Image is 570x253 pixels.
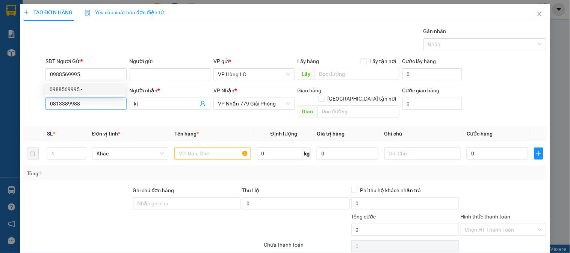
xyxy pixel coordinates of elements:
[537,11,543,17] span: close
[357,186,424,194] span: Phí thu hộ khách nhận trả
[24,10,29,15] span: plus
[534,148,543,160] button: plus
[92,131,120,137] span: Đơn vị tính
[402,68,463,80] input: Cước lấy hàng
[45,57,126,65] div: SĐT Người Gửi
[27,148,39,160] button: delete
[298,68,315,80] span: Lấy
[535,151,543,157] span: plus
[402,87,440,93] label: Cước giao hàng
[303,148,311,160] span: kg
[27,169,221,178] div: Tổng: 1
[318,105,399,117] input: Dọc đường
[467,131,493,137] span: Cước hàng
[85,9,164,15] span: Yêu cầu xuất hóa đơn điện tử
[200,101,206,107] span: user-add
[130,86,210,95] div: Người nhận
[317,131,345,137] span: Giá trị hàng
[97,148,164,159] span: Khác
[85,10,91,16] img: icon
[213,57,294,65] div: VP gửi
[367,57,399,65] span: Lấy tận nơi
[460,214,510,220] label: Hình thức thanh toán
[298,87,322,93] span: Giao hàng
[47,131,53,137] span: SL
[315,68,399,80] input: Dọc đường
[529,4,550,25] button: Close
[317,148,378,160] input: 0
[45,83,125,95] div: 0988569995 -
[298,58,319,64] span: Lấy hàng
[325,95,399,103] span: [GEOGRAPHIC_DATA] tận nơi
[242,187,259,193] span: Thu Hộ
[381,127,464,141] th: Ghi chú
[218,98,290,109] span: VP Nhận 779 Giải Phóng
[133,187,174,193] label: Ghi chú đơn hàng
[24,9,73,15] span: TẠO ĐƠN HÀNG
[384,148,461,160] input: Ghi Chú
[298,105,318,117] span: Giao
[174,131,199,137] span: Tên hàng
[402,58,436,64] label: Cước lấy hàng
[271,131,297,137] span: Định lượng
[174,148,251,160] input: VD: Bàn, Ghế
[423,28,446,34] label: Gán nhãn
[133,197,241,209] input: Ghi chú đơn hàng
[402,98,463,110] input: Cước giao hàng
[130,57,210,65] div: Người gửi
[50,85,121,93] div: 0988569995 -
[351,214,376,220] span: Tổng cước
[218,69,290,80] span: VP Hàng LC
[213,87,234,93] span: VP Nhận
